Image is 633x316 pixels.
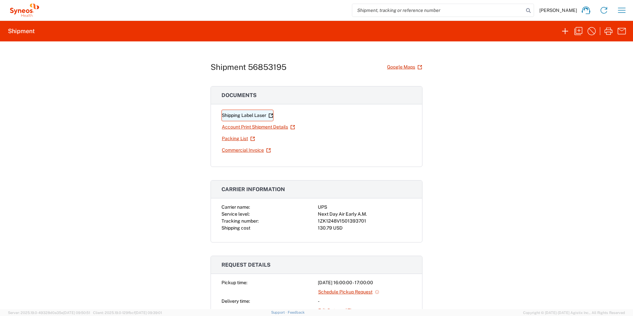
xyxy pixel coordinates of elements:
span: [PERSON_NAME] [539,7,577,13]
a: Google Maps [387,61,422,73]
span: Service level: [221,211,250,217]
a: Commercial Invoice [221,144,271,156]
span: Request details [221,262,270,268]
a: Shipping Label Laser [221,110,273,121]
span: Pickup time: [221,280,247,285]
span: Delivery time: [221,298,250,304]
h2: Shipment [8,27,35,35]
span: [DATE] 09:39:01 [135,311,162,315]
span: Client: 2025.19.0-129fbcf [93,311,162,315]
span: Documents [221,92,257,98]
div: Next Day Air Early A.M. [318,211,412,218]
h1: Shipment 56853195 [211,62,286,72]
span: Carrier name: [221,204,250,210]
div: UPS [318,204,412,211]
div: 130.79 USD [318,225,412,232]
span: Tracking number: [221,218,259,224]
a: Packing List [221,133,255,144]
span: Server: 2025.19.0-49328d0a35e [8,311,90,315]
div: 1ZK1248V1501393701 [318,218,412,225]
input: Shipment, tracking or reference number [352,4,524,17]
span: [DATE] 09:50:51 [63,311,90,315]
span: Copyright © [DATE]-[DATE] Agistix Inc., All Rights Reserved [523,310,625,316]
a: Account Print Shipment Details [221,121,295,133]
div: - [318,298,412,305]
a: Support [271,310,288,314]
div: [DATE] 16:00:00 - 17:00:00 [318,279,412,286]
a: Feedback [288,310,305,314]
span: Carrier information [221,186,285,192]
a: Schedule Pickup Request [318,286,380,298]
span: Shipping cost [221,225,250,231]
